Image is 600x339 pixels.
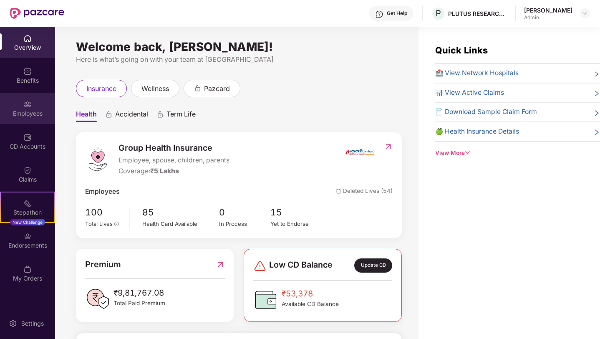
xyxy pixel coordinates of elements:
span: 📊 View Active Claims [435,88,504,98]
span: Accidental [115,110,148,122]
span: Low CD Balance [269,258,333,273]
img: deleteIcon [336,189,341,194]
span: Employees [85,187,120,197]
span: Health [76,110,97,122]
div: Health Card Available [142,220,219,228]
div: Get Help [387,10,407,17]
img: svg+xml;base64,PHN2ZyBpZD0iRW5kb3JzZW1lbnRzIiB4bWxucz0iaHR0cDovL3d3dy53My5vcmcvMjAwMC9zdmciIHdpZH... [23,232,32,240]
div: View More [435,149,600,157]
div: animation [105,111,113,118]
div: Admin [524,14,572,21]
span: right [593,109,600,117]
div: Update CD [354,258,392,273]
span: ₹5 Lakhs [150,167,179,175]
span: Employee, spouse, children, parents [118,155,229,166]
span: insurance [86,83,116,94]
span: Total Paid Premium [113,299,165,308]
div: Coverage: [118,166,229,177]
img: New Pazcare Logo [10,8,64,19]
span: Group Health Insurance [118,142,229,154]
img: svg+xml;base64,PHN2ZyBpZD0iQ0RfQWNjb3VudHMiIGRhdGEtbmFtZT0iQ0QgQWNjb3VudHMiIHhtbG5zPSJodHRwOi8vd3... [23,133,32,142]
img: RedirectIcon [216,258,225,271]
img: PaidPremiumIcon [85,286,110,311]
div: [PERSON_NAME] [524,6,572,14]
span: 15 [270,205,322,219]
img: svg+xml;base64,PHN2ZyBpZD0iQmVuZWZpdHMiIHhtbG5zPSJodHRwOi8vd3d3LnczLm9yZy8yMDAwL3N2ZyIgd2lkdGg9Ij... [23,67,32,76]
div: animation [156,111,164,118]
span: right [593,70,600,78]
span: Deleted Lives (54) [336,187,393,197]
span: right [593,128,600,137]
img: svg+xml;base64,PHN2ZyBpZD0iU2V0dGluZy0yMHgyMCIgeG1sbnM9Imh0dHA6Ly93d3cudzMub3JnLzIwMDAvc3ZnIiB3aW... [9,319,17,328]
img: svg+xml;base64,PHN2ZyBpZD0iRHJvcGRvd24tMzJ4MzIiIHhtbG5zPSJodHRwOi8vd3d3LnczLm9yZy8yMDAwL3N2ZyIgd2... [582,10,588,17]
span: 🍏 Health Insurance Details [435,126,519,137]
div: animation [194,84,202,92]
div: Welcome back, [PERSON_NAME]! [76,43,402,50]
img: svg+xml;base64,PHN2ZyBpZD0iQ2xhaW0iIHhtbG5zPSJodHRwOi8vd3d3LnczLm9yZy8yMDAwL3N2ZyIgd2lkdGg9IjIwIi... [23,166,32,175]
img: svg+xml;base64,PHN2ZyBpZD0iTXlfT3JkZXJzIiBkYXRhLW5hbWU9Ik15IE9yZGVycyIgeG1sbnM9Imh0dHA6Ly93d3cudz... [23,265,32,273]
span: Available CD Balance [282,300,339,309]
div: Stepathon [1,208,54,217]
span: 100 [85,205,124,219]
span: Total Lives [85,220,113,227]
span: 🏥 View Network Hospitals [435,68,519,78]
div: PLUTUS RESEARCH PRIVATE LIMITED [448,10,507,18]
span: P [436,8,441,18]
span: Term Life [166,110,196,122]
img: svg+xml;base64,PHN2ZyBpZD0iRW1wbG95ZWVzIiB4bWxucz0iaHR0cDovL3d3dy53My5vcmcvMjAwMC9zdmciIHdpZHRoPS... [23,100,32,109]
span: 0 [219,205,270,219]
img: logo [85,147,110,172]
span: info-circle [114,222,119,227]
div: Here is what’s going on with your team at [GEOGRAPHIC_DATA] [76,54,402,65]
img: RedirectIcon [384,142,393,151]
div: In Process [219,220,270,228]
span: Premium [85,258,121,271]
img: CDBalanceIcon [253,287,278,312]
div: Settings [19,319,46,328]
img: svg+xml;base64,PHN2ZyBpZD0iSGVscC0zMngzMiIgeG1sbnM9Imh0dHA6Ly93d3cudzMub3JnLzIwMDAvc3ZnIiB3aWR0aD... [375,10,383,18]
img: insurerIcon [344,142,376,162]
span: pazcard [204,83,230,94]
div: Yet to Endorse [270,220,322,228]
span: right [593,89,600,98]
img: svg+xml;base64,PHN2ZyB4bWxucz0iaHR0cDovL3d3dy53My5vcmcvMjAwMC9zdmciIHdpZHRoPSIyMSIgaGVpZ2h0PSIyMC... [23,199,32,207]
img: svg+xml;base64,PHN2ZyBpZD0iRGFuZ2VyLTMyeDMyIiB4bWxucz0iaHR0cDovL3d3dy53My5vcmcvMjAwMC9zdmciIHdpZH... [253,259,267,273]
span: ₹9,81,767.08 [113,286,165,299]
span: ₹53,378 [282,287,339,300]
span: wellness [141,83,169,94]
span: 📄 Download Sample Claim Form [435,107,537,117]
span: 85 [142,205,219,219]
span: Quick Links [435,45,488,56]
span: down [465,150,471,156]
div: New Challenge [10,219,45,225]
img: svg+xml;base64,PHN2ZyBpZD0iSG9tZSIgeG1sbnM9Imh0dHA6Ly93d3cudzMub3JnLzIwMDAvc3ZnIiB3aWR0aD0iMjAiIG... [23,34,32,43]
